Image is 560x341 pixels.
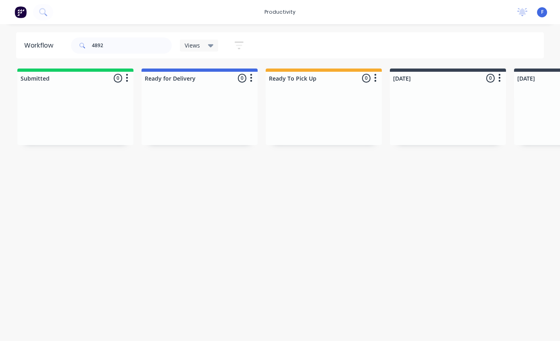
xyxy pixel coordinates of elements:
[260,6,300,18] div: productivity
[185,41,200,50] span: Views
[92,37,172,54] input: Search for orders...
[24,41,57,50] div: Workflow
[541,8,543,16] span: F
[15,6,27,18] img: Factory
